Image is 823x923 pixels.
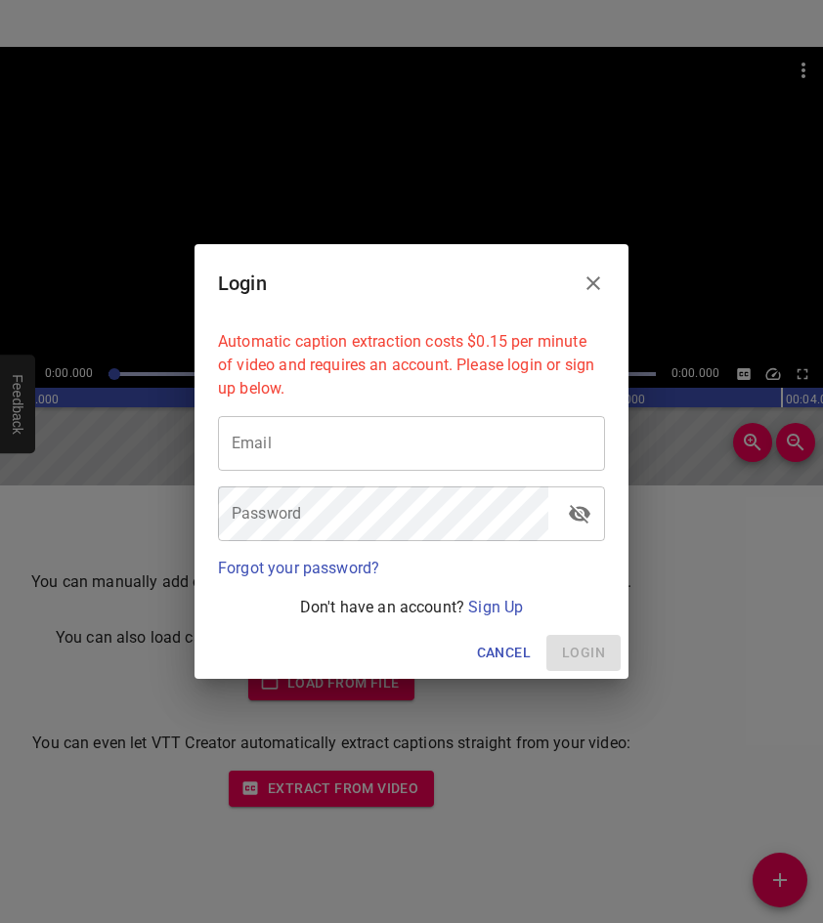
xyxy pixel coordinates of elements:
h6: Login [218,268,267,299]
p: Automatic caption extraction costs $0.15 per minute of video and requires an account. Please logi... [218,330,605,400]
a: Forgot your password? [218,559,379,577]
span: Cancel [477,641,531,665]
button: toggle password visibility [556,490,603,537]
button: Cancel [469,635,539,671]
button: Close [570,260,617,307]
a: Sign Up [468,598,523,616]
span: Please enter your email and password above. [546,635,621,671]
p: Don't have an account? [218,596,605,619]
